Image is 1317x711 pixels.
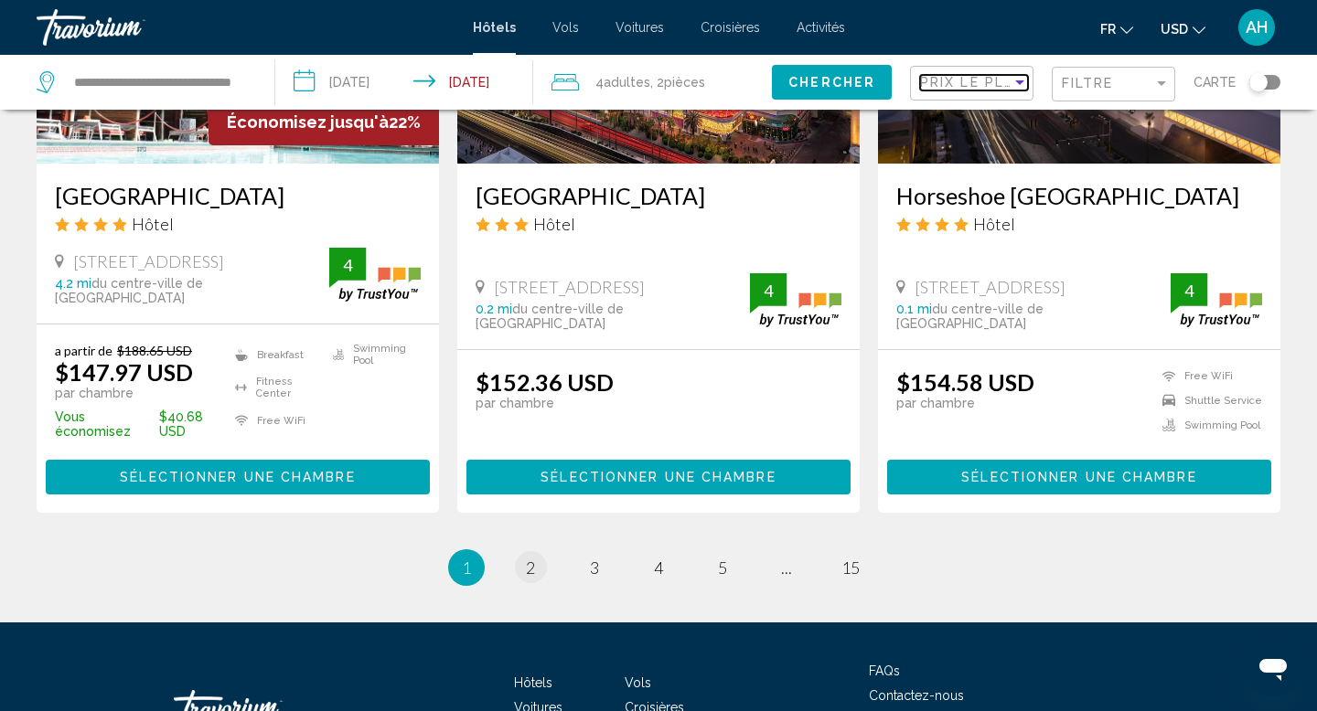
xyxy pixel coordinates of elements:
[473,20,516,35] a: Hôtels
[1246,18,1268,37] span: AH
[466,460,851,493] button: Sélectionner une chambre
[476,368,614,396] ins: $152.36 USD
[604,75,650,90] span: Adultes
[841,557,860,578] span: 15
[466,464,851,484] a: Sélectionner une chambre
[55,386,226,400] p: par chambre
[701,20,760,35] a: Croisières
[961,471,1196,485] span: Sélectionner une chambre
[1153,368,1262,384] li: Free WiFi
[781,557,792,578] span: ...
[595,69,650,95] span: 4
[887,460,1271,493] button: Sélectionner une chambre
[887,464,1271,484] a: Sélectionner une chambre
[476,214,841,234] div: 3 star Hotel
[533,55,772,110] button: Travelers: 4 adults, 0 children
[616,20,664,35] a: Voitures
[324,343,421,366] li: Swimming Pool
[920,76,1028,91] mat-select: Sort by
[55,358,193,386] ins: $147.97 USD
[896,302,932,316] span: 0.1 mi
[132,214,174,234] span: Hôtel
[476,302,624,331] span: du centre-ville de [GEOGRAPHIC_DATA]
[55,409,155,439] span: Vous économisez
[920,75,1062,90] span: Prix le plus bas
[625,675,651,690] a: Vols
[275,55,532,110] button: Check-in date: Mar 29, 2026 Check-out date: Apr 2, 2026
[55,182,421,209] a: [GEOGRAPHIC_DATA]
[896,214,1262,234] div: 4 star Hotel
[226,376,323,399] li: Fitness Center
[1171,273,1262,327] img: trustyou-badge.svg
[73,251,224,271] span: [STREET_ADDRESS]
[869,663,900,678] span: FAQs
[973,214,1015,234] span: Hôtel
[514,675,552,690] a: Hôtels
[55,343,112,358] span: a partir de
[1100,16,1133,42] button: Change language
[788,76,875,90] span: Chercher
[896,396,1034,410] p: par chambre
[1153,393,1262,409] li: Shuttle Service
[533,214,575,234] span: Hôtel
[494,277,645,297] span: [STREET_ADDRESS]
[55,276,203,305] span: du centre-ville de [GEOGRAPHIC_DATA]
[718,557,727,578] span: 5
[1161,22,1188,37] span: USD
[1062,76,1114,90] span: Filtre
[476,302,512,316] span: 0.2 mi
[896,182,1262,209] a: Horseshoe [GEOGRAPHIC_DATA]
[654,557,663,578] span: 4
[1153,418,1262,433] li: Swimming Pool
[552,20,579,35] a: Vols
[37,9,455,46] a: Travorium
[226,409,323,432] li: Free WiFi
[1236,74,1280,90] button: Toggle map
[462,557,471,578] span: 1
[1052,66,1175,103] button: Filter
[46,464,430,484] a: Sélectionner une chambre
[797,20,845,35] a: Activités
[476,396,614,410] p: par chambre
[1100,22,1116,37] span: fr
[750,280,787,302] div: 4
[209,99,439,145] div: 22%
[1194,69,1236,95] span: Carte
[37,549,1280,586] ul: Pagination
[750,273,841,327] img: trustyou-badge.svg
[541,471,776,485] span: Sélectionner une chambre
[1244,638,1302,696] iframe: Bouton de lancement de la fenêtre de messagerie
[869,688,964,703] a: Contactez-nous
[55,409,226,439] p: $40.68 USD
[1171,280,1207,302] div: 4
[1233,8,1280,47] button: User Menu
[117,343,192,358] del: $188.65 USD
[227,112,389,132] span: Économisez jusqu'à
[120,471,355,485] span: Sélectionner une chambre
[329,248,421,302] img: trustyou-badge.svg
[329,254,366,276] div: 4
[772,65,892,99] button: Chercher
[55,214,421,234] div: 4 star Hotel
[226,343,323,366] li: Breakfast
[896,368,1034,396] ins: $154.58 USD
[55,276,91,291] span: 4.2 mi
[590,557,599,578] span: 3
[896,302,1044,331] span: du centre-ville de [GEOGRAPHIC_DATA]
[650,69,705,95] span: , 2
[526,557,535,578] span: 2
[46,460,430,493] button: Sélectionner une chambre
[476,182,841,209] a: [GEOGRAPHIC_DATA]
[664,75,705,90] span: pièces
